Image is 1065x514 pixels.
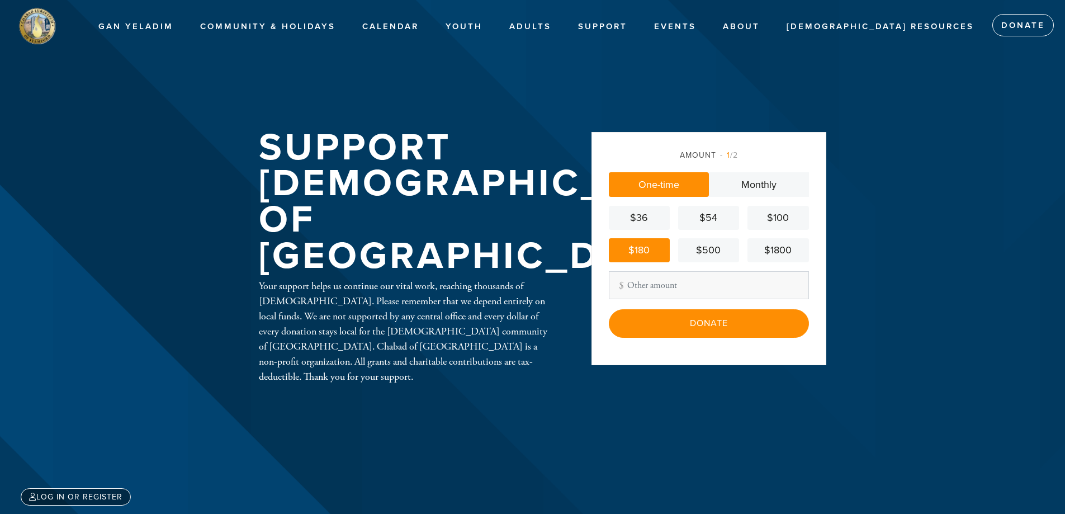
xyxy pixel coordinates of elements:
[90,16,182,37] a: Gan Yeladim
[646,16,704,37] a: Events
[678,206,739,230] a: $54
[747,238,808,262] a: $1800
[709,172,809,197] a: Monthly
[613,210,665,225] div: $36
[259,130,726,274] h1: Support [DEMOGRAPHIC_DATA] of [GEOGRAPHIC_DATA]
[354,16,427,37] a: Calendar
[609,238,670,262] a: $180
[609,172,709,197] a: One-time
[992,14,1054,36] a: Donate
[21,488,131,506] a: Log in or register
[609,206,670,230] a: $36
[720,150,738,160] span: /2
[613,243,665,258] div: $180
[17,6,57,46] img: stamford%20logo.png
[752,210,804,225] div: $100
[747,206,808,230] a: $100
[683,210,735,225] div: $54
[714,16,768,37] a: About
[609,271,809,299] input: Other amount
[437,16,491,37] a: Youth
[683,243,735,258] div: $500
[570,16,636,37] a: Support
[609,149,809,161] div: Amount
[192,16,344,37] a: Community & Holidays
[727,150,730,160] span: 1
[752,243,804,258] div: $1800
[678,238,739,262] a: $500
[501,16,560,37] a: Adults
[259,279,555,384] div: Your support helps us continue our vital work, reaching thousands of [DEMOGRAPHIC_DATA]. Please r...
[609,309,809,337] input: Donate
[778,16,982,37] a: [DEMOGRAPHIC_DATA] Resources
